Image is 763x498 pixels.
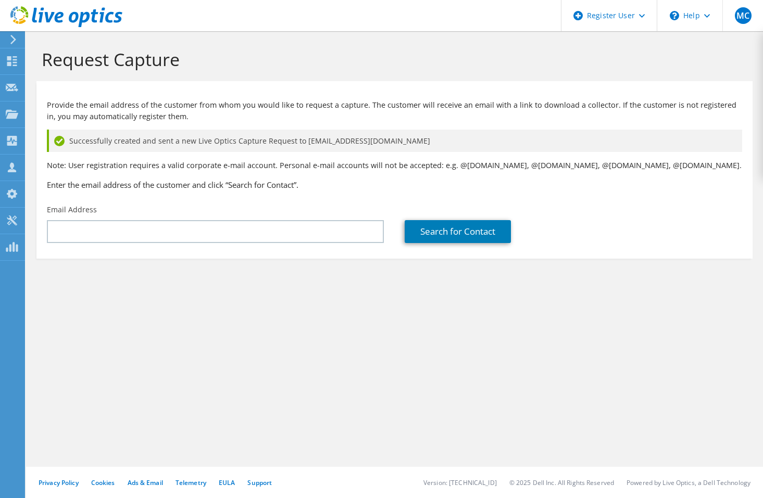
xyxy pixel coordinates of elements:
li: Version: [TECHNICAL_ID] [423,478,497,487]
a: Telemetry [176,478,206,487]
span: Successfully created and sent a new Live Optics Capture Request to [EMAIL_ADDRESS][DOMAIN_NAME] [69,135,430,147]
svg: \n [670,11,679,20]
a: EULA [219,478,235,487]
a: Support [247,478,272,487]
a: Search for Contact [405,220,511,243]
a: Privacy Policy [39,478,79,487]
h1: Request Capture [42,48,742,70]
p: Provide the email address of the customer from whom you would like to request a capture. The cust... [47,99,742,122]
span: MC [735,7,752,24]
label: Email Address [47,205,97,215]
p: Note: User registration requires a valid corporate e-mail account. Personal e-mail accounts will ... [47,160,742,171]
li: © 2025 Dell Inc. All Rights Reserved [509,478,614,487]
li: Powered by Live Optics, a Dell Technology [627,478,751,487]
a: Ads & Email [128,478,163,487]
a: Cookies [91,478,115,487]
h3: Enter the email address of the customer and click “Search for Contact”. [47,179,742,190]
